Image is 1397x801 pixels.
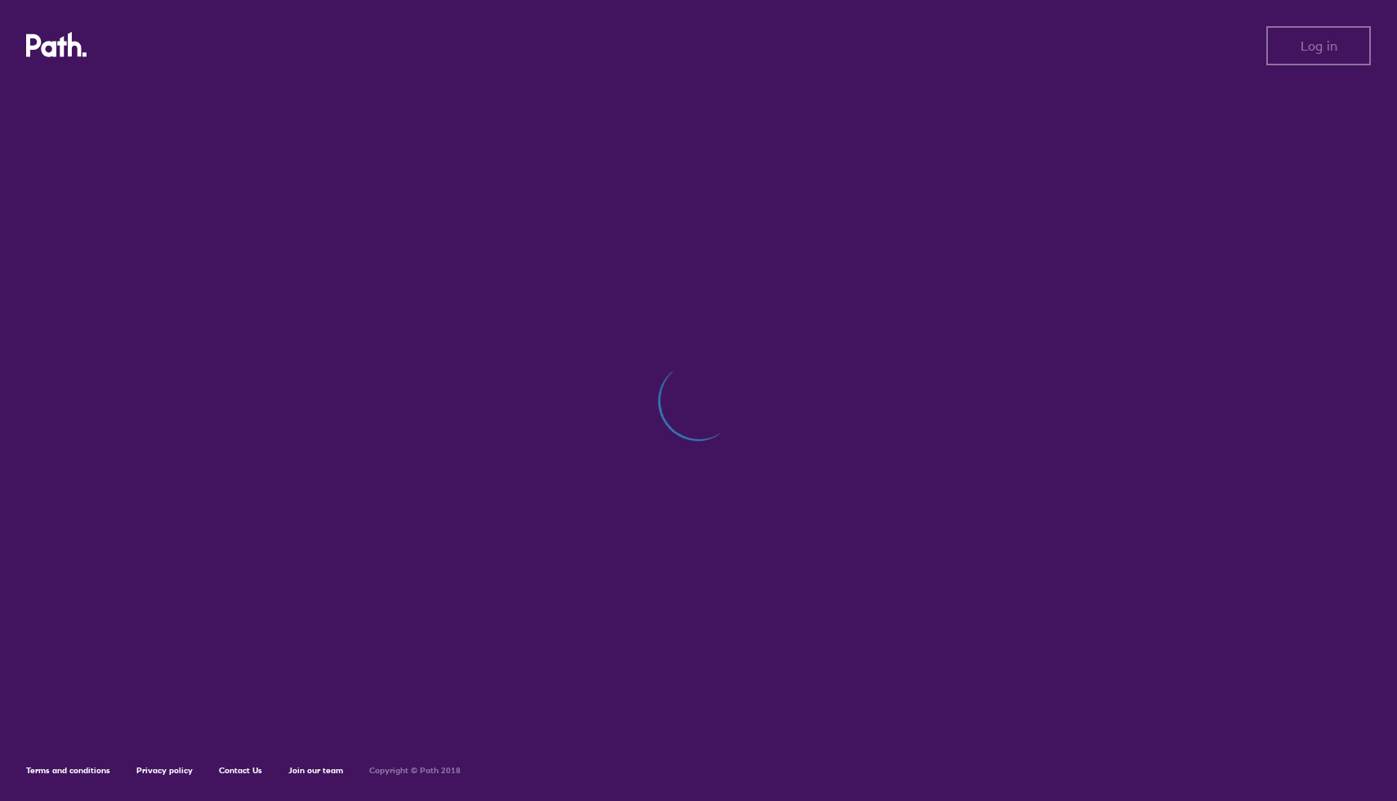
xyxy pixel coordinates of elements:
[219,765,262,776] a: Contact Us
[369,766,461,776] h6: Copyright © Path 2018
[136,765,193,776] a: Privacy policy
[1301,38,1337,53] span: Log in
[288,765,343,776] a: Join our team
[1266,26,1371,65] button: Log in
[26,765,110,776] a: Terms and conditions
